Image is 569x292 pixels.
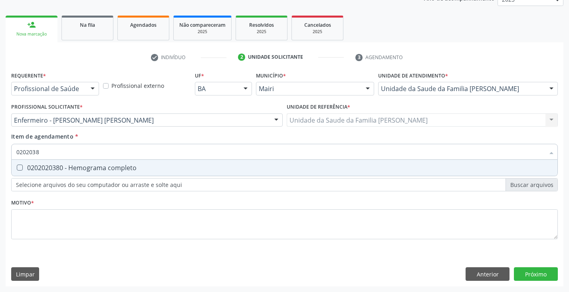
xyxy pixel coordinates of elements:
[514,267,558,281] button: Próximo
[11,133,73,140] span: Item de agendamento
[466,267,510,281] button: Anterior
[238,54,245,61] div: 2
[287,101,350,113] label: Unidade de referência
[179,22,226,28] span: Não compareceram
[14,116,266,124] span: Enfermeiro - [PERSON_NAME] [PERSON_NAME]
[14,85,83,93] span: Profissional de Saúde
[195,70,204,82] label: UF
[130,22,157,28] span: Agendados
[16,165,553,171] div: 0202020380 - Hemograma completo
[242,29,282,35] div: 2025
[27,20,36,29] div: person_add
[11,70,46,82] label: Requerente
[248,54,303,61] div: Unidade solicitante
[378,70,448,82] label: Unidade de atendimento
[297,29,337,35] div: 2025
[11,101,83,113] label: Profissional Solicitante
[11,31,52,37] div: Nova marcação
[256,70,286,82] label: Município
[80,22,95,28] span: Na fila
[381,85,541,93] span: Unidade da Saude da Familia [PERSON_NAME]
[16,144,545,160] input: Buscar por procedimentos
[249,22,274,28] span: Resolvidos
[179,29,226,35] div: 2025
[259,85,358,93] span: Mairi
[304,22,331,28] span: Cancelados
[11,267,39,281] button: Limpar
[198,85,236,93] span: BA
[111,81,164,90] label: Profissional externo
[11,197,34,209] label: Motivo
